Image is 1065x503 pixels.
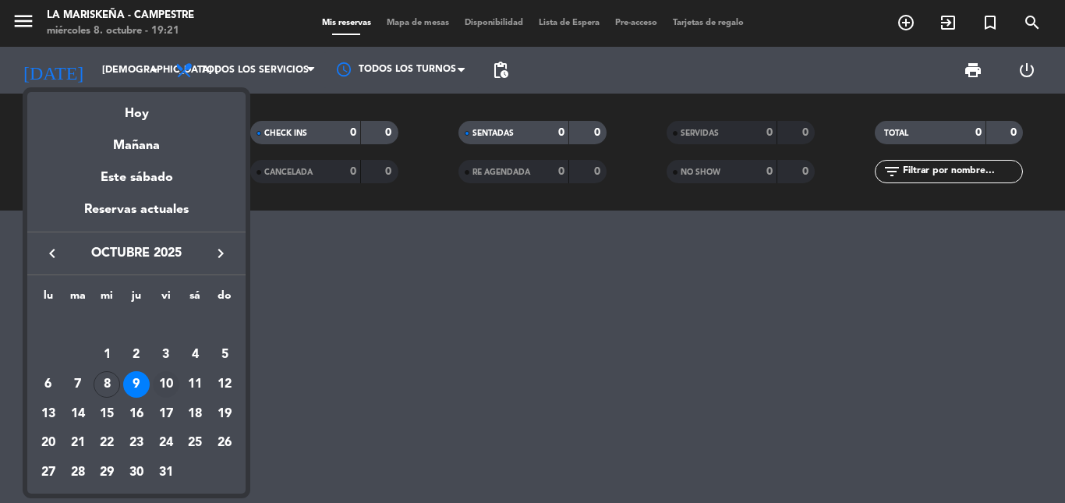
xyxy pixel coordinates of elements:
td: 31 de octubre de 2025 [151,458,181,487]
td: 25 de octubre de 2025 [181,429,211,459]
div: 29 [94,459,120,486]
td: 7 de octubre de 2025 [63,370,93,399]
div: 10 [153,371,179,398]
div: 2 [123,342,150,368]
td: 23 de octubre de 2025 [122,429,151,459]
td: 29 de octubre de 2025 [92,458,122,487]
i: keyboard_arrow_right [211,244,230,263]
div: 27 [35,459,62,486]
div: 1 [94,342,120,368]
td: 24 de octubre de 2025 [151,429,181,459]
td: 4 de octubre de 2025 [181,341,211,370]
td: 26 de octubre de 2025 [210,429,239,459]
div: 16 [123,401,150,427]
th: jueves [122,287,151,311]
span: octubre 2025 [66,243,207,264]
td: 1 de octubre de 2025 [92,341,122,370]
td: 10 de octubre de 2025 [151,370,181,399]
th: miércoles [92,287,122,311]
div: Reservas actuales [27,200,246,232]
th: martes [63,287,93,311]
td: 21 de octubre de 2025 [63,429,93,459]
div: 31 [153,459,179,486]
td: 15 de octubre de 2025 [92,399,122,429]
div: 14 [65,401,91,427]
div: 17 [153,401,179,427]
td: 20 de octubre de 2025 [34,429,63,459]
div: 9 [123,371,150,398]
th: domingo [210,287,239,311]
th: lunes [34,287,63,311]
td: 30 de octubre de 2025 [122,458,151,487]
td: OCT. [34,311,239,341]
div: 13 [35,401,62,427]
td: 6 de octubre de 2025 [34,370,63,399]
div: 25 [182,430,208,457]
td: 9 de octubre de 2025 [122,370,151,399]
div: 28 [65,459,91,486]
td: 19 de octubre de 2025 [210,399,239,429]
td: 2 de octubre de 2025 [122,341,151,370]
div: 19 [211,401,238,427]
td: 16 de octubre de 2025 [122,399,151,429]
div: 26 [211,430,238,457]
th: sábado [181,287,211,311]
div: 22 [94,430,120,457]
td: 11 de octubre de 2025 [181,370,211,399]
div: 3 [153,342,179,368]
div: Mañana [27,124,246,156]
div: 7 [65,371,91,398]
button: keyboard_arrow_left [38,243,66,264]
div: 5 [211,342,238,368]
td: 27 de octubre de 2025 [34,458,63,487]
div: 8 [94,371,120,398]
td: 22 de octubre de 2025 [92,429,122,459]
td: 3 de octubre de 2025 [151,341,181,370]
div: 30 [123,459,150,486]
div: 4 [182,342,208,368]
td: 12 de octubre de 2025 [210,370,239,399]
td: 28 de octubre de 2025 [63,458,93,487]
div: Este sábado [27,156,246,200]
div: Hoy [27,92,246,124]
div: 12 [211,371,238,398]
td: 5 de octubre de 2025 [210,341,239,370]
td: 17 de octubre de 2025 [151,399,181,429]
div: 18 [182,401,208,427]
div: 21 [65,430,91,457]
button: keyboard_arrow_right [207,243,235,264]
i: keyboard_arrow_left [43,244,62,263]
th: viernes [151,287,181,311]
td: 8 de octubre de 2025 [92,370,122,399]
div: 24 [153,430,179,457]
div: 23 [123,430,150,457]
div: 20 [35,430,62,457]
td: 13 de octubre de 2025 [34,399,63,429]
div: 11 [182,371,208,398]
td: 18 de octubre de 2025 [181,399,211,429]
div: 6 [35,371,62,398]
div: 15 [94,401,120,427]
td: 14 de octubre de 2025 [63,399,93,429]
